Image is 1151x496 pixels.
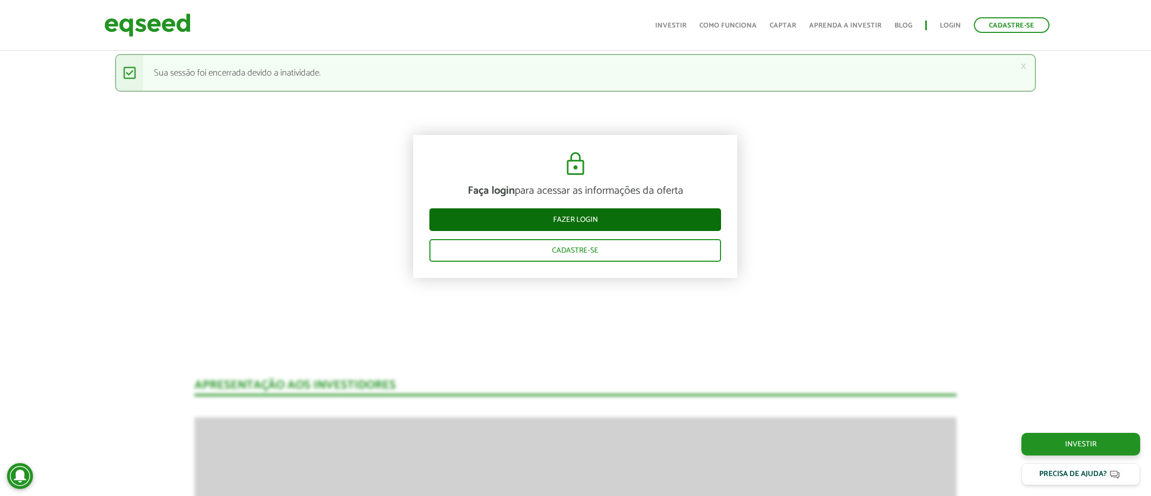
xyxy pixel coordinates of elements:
a: Blog [894,22,912,29]
a: × [1020,60,1027,72]
strong: Faça login [468,182,515,200]
p: para acessar as informações da oferta [429,185,721,198]
img: EqSeed [104,11,191,39]
a: Investir [1021,433,1140,456]
img: cadeado.svg [562,151,589,177]
a: Aprenda a investir [809,22,881,29]
a: Investir [655,22,686,29]
div: Sua sessão foi encerrada devido a inatividade. [115,54,1036,92]
a: Fazer login [429,208,721,231]
a: Cadastre-se [974,17,1049,33]
a: Captar [770,22,796,29]
a: Cadastre-se [429,239,721,262]
a: Login [940,22,961,29]
a: Como funciona [699,22,757,29]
